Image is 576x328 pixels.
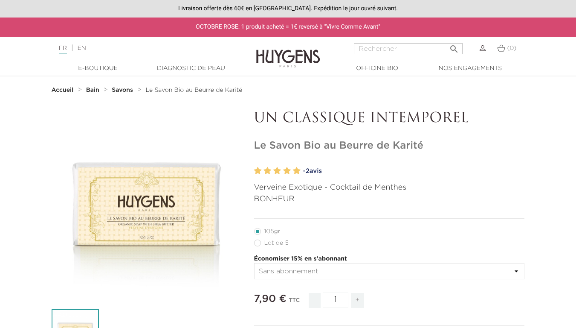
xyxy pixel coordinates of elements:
[77,45,86,51] a: EN
[254,255,525,264] p: Économiser 15% en s'abonnant
[59,45,67,54] a: FR
[112,87,133,93] strong: Savons
[254,182,525,193] p: Verveine Exotique - Cocktail de Menthes
[254,111,525,127] p: UN CLASSIQUE INTEMPOREL
[55,43,234,53] div: |
[449,41,459,52] i: 
[52,87,75,94] a: Accueil
[335,64,420,73] a: Officine Bio
[446,41,462,52] button: 
[263,165,271,177] label: 2
[145,87,242,94] a: Le Savon Bio au Beurre de Karité
[323,293,348,307] input: Quantité
[254,228,291,235] label: 105gr
[254,240,299,246] label: Lot de 5
[256,36,320,69] img: Huygens
[306,168,310,174] span: 2
[254,165,262,177] label: 1
[254,140,525,152] h1: Le Savon Bio au Beurre de Karité
[86,87,101,94] a: Bain
[354,43,463,54] input: Rechercher
[273,165,281,177] label: 3
[351,293,365,308] span: +
[428,64,513,73] a: Nos engagements
[289,291,300,314] div: TTC
[303,165,525,178] a: -2avis
[112,87,135,94] a: Savons
[86,87,99,93] strong: Bain
[283,165,291,177] label: 4
[254,294,287,304] span: 7,90 €
[293,165,301,177] label: 5
[52,87,74,93] strong: Accueil
[254,193,525,205] p: BONHEUR
[148,64,234,73] a: Diagnostic de peau
[55,64,141,73] a: E-Boutique
[309,293,321,308] span: -
[507,45,516,51] span: (0)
